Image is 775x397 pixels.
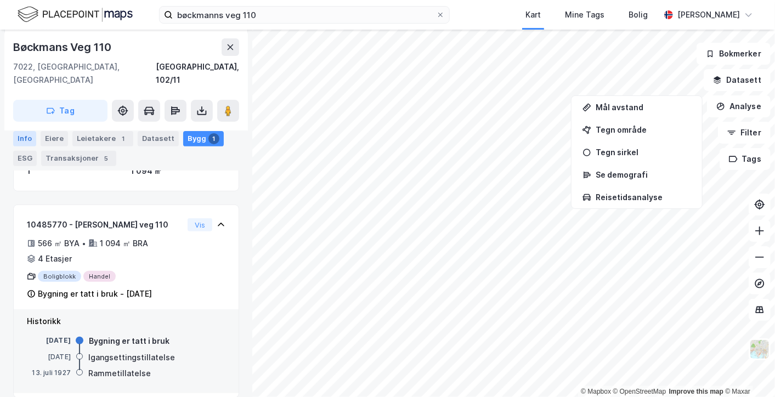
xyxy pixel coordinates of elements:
div: Bolig [629,8,648,21]
div: Bygning er tatt i bruk - [DATE] [38,287,152,300]
div: Kart [525,8,541,21]
div: Tegn område [596,125,691,134]
input: Søk på adresse, matrikkel, gårdeiere, leietakere eller personer [173,7,436,23]
div: Bygg [183,131,224,146]
div: Reisetidsanalyse [596,192,691,202]
div: Historikk [27,315,225,328]
a: Improve this map [669,388,723,395]
div: Datasett [138,131,179,146]
img: logo.f888ab2527a4732fd821a326f86c7f29.svg [18,5,133,24]
div: Rammetillatelse [88,367,151,380]
div: Eiere [41,131,68,146]
div: Transaksjoner [41,150,116,166]
div: Kontrollprogram for chat [720,344,775,397]
div: • [82,239,86,248]
div: 1 [118,133,129,144]
div: 7022, [GEOGRAPHIC_DATA], [GEOGRAPHIC_DATA] [13,60,156,87]
div: [DATE] [27,336,71,345]
div: [GEOGRAPHIC_DATA], 102/11 [156,60,239,87]
a: Mapbox [581,388,611,395]
button: Filter [718,122,771,144]
div: Igangsettingstillatelse [88,351,175,364]
div: Se demografi [596,170,691,179]
div: 1 094 ㎡ [131,165,225,178]
div: [PERSON_NAME] [677,8,740,21]
div: Mål avstand [596,103,691,112]
div: Bøckmans Veg 110 [13,38,114,56]
div: 1 [208,133,219,144]
div: Info [13,131,36,146]
div: 10485770 - [PERSON_NAME] veg 110 [27,218,183,231]
div: 1 094 ㎡ BRA [100,237,148,250]
div: ESG [13,150,37,166]
button: Analyse [707,95,771,117]
div: Leietakere [72,131,133,146]
div: Bygning er tatt i bruk [89,334,169,348]
button: Tag [13,100,108,122]
button: Tags [720,148,771,170]
div: Mine Tags [565,8,604,21]
div: 4 Etasjer [38,252,72,265]
button: Vis [188,218,212,231]
a: OpenStreetMap [613,388,666,395]
button: Bokmerker [697,43,771,65]
div: 13. juli 1927 [27,368,71,378]
button: Datasett [704,69,771,91]
div: 1 [27,165,122,178]
img: Z [749,339,770,360]
div: Tegn sirkel [596,148,691,157]
div: [DATE] [27,352,71,362]
div: 566 ㎡ BYA [38,237,80,250]
div: 5 [101,152,112,163]
iframe: Chat Widget [720,344,775,397]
